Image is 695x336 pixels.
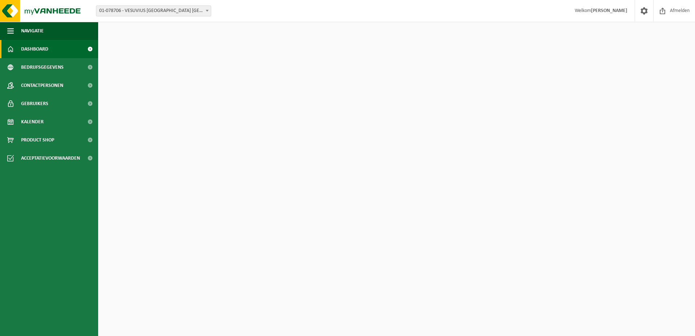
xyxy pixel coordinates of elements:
[21,113,44,131] span: Kalender
[21,149,80,167] span: Acceptatievoorwaarden
[21,95,48,113] span: Gebruikers
[21,40,48,58] span: Dashboard
[21,58,64,76] span: Bedrijfsgegevens
[96,6,211,16] span: 01-078706 - VESUVIUS BELGIUM NV - OOSTENDE
[21,22,44,40] span: Navigatie
[21,131,54,149] span: Product Shop
[96,5,211,16] span: 01-078706 - VESUVIUS BELGIUM NV - OOSTENDE
[591,8,627,13] strong: [PERSON_NAME]
[21,76,63,95] span: Contactpersonen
